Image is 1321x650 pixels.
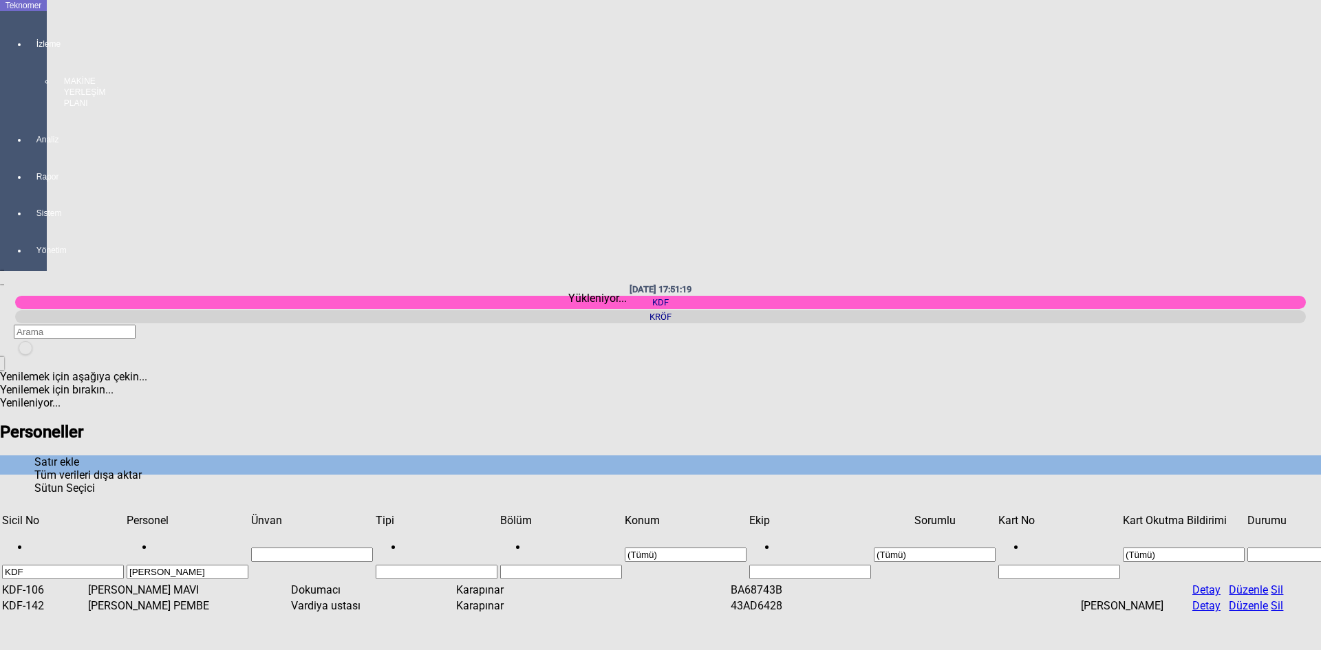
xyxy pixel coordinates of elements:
[568,292,706,305] div: Yükleniyor...
[1,598,86,613] td: KDF-142
[1271,583,1283,596] a: Sil
[455,598,538,613] td: Karapınar
[1080,598,1190,613] td: [PERSON_NAME]
[290,598,374,613] td: Vardiya ustası
[1229,599,1268,612] a: Düzenle
[87,598,210,613] td: [PERSON_NAME] PEMBE
[1192,599,1221,612] a: Detay
[730,598,817,613] td: 43AD6428
[1271,599,1283,612] a: Sil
